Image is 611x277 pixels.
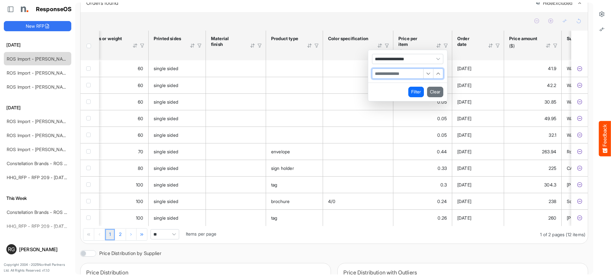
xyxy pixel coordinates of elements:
div: Go to next page [126,229,137,240]
div: Go to last page [137,229,147,240]
a: Page 2 of 2 Pages [115,229,126,240]
span: 0.24 [437,199,447,204]
td: checkbox [81,77,99,93]
td: checkbox [81,193,99,209]
span: single sided [154,199,178,204]
div: Filter Icon [552,43,558,48]
td: is template cell Column Header httpsnorthellcomontologiesmapping-rulesmanufacturinghassubstratefi... [206,176,266,193]
td: tag is template cell Column Header httpsnorthellcomontologiesmapping-rulesproducthasproducttype [266,176,323,193]
label: Price Distribution by Supplier [99,251,161,256]
td: checkbox [81,60,99,77]
td: 304.3 is template cell Column Header httpsnorthellcomontologiesmapping-rulesorderhasprice [504,176,562,193]
td: tag is template cell Column Header httpsnorthellcomontologiesmapping-rulesproducthasproducttype [266,209,323,226]
td: 60 is template cell Column Header httpsnorthellcomontologiesmapping-rulesmaterialhasmaterialthick... [54,127,149,143]
span: [DATE] [457,215,471,221]
div: Order date [457,36,480,47]
td: 22/05/2024 is template cell Column Header httpsnorthellcomontologiesmapping-rulesorderhasorderdate [452,93,504,110]
span: 0.26 [438,215,447,221]
a: ROS Import - [PERSON_NAME] - ROS 11 [7,133,89,138]
td: is template cell Column Header httpsnorthellcomontologiesmapping-rulesfeaturehascolourspecification [323,160,393,176]
span: single sided [154,165,178,171]
td: 100 is template cell Column Header httpsnorthellcomontologiesmapping-rulesmaterialhasmaterialthic... [54,193,149,209]
td: is template cell Column Header httpsnorthellcomontologiesmapping-rulesfeaturehascolourspecification [323,127,393,143]
td: 60 is template cell Column Header httpsnorthellcomontologiesmapping-rulesmaterialhasmaterialthick... [54,110,149,127]
div: Price Distribution with Outliers [343,268,582,277]
td: is template cell Column Header httpsnorthellcomontologiesmapping-rulesmanufacturinghassubstratefi... [206,93,266,110]
span: 4/0 [328,199,335,204]
td: is template cell Column Header httpsnorthellcomontologiesmapping-rulesmanufacturinghassubstratefi... [206,60,266,77]
span: 41.9 [548,66,556,71]
button: Exclude [576,132,583,138]
span: single sided [154,182,178,187]
span: 304.3 [544,182,556,187]
td: 0.05 is template cell Column Header price-per-item [393,127,452,143]
span: 0.05 [437,99,447,105]
td: is template cell Column Header httpsnorthellcomontologiesmapping-rulesmanufacturinghassubstratefi... [206,143,266,160]
div: Filter Icon [139,43,145,48]
a: ROS Import - [PERSON_NAME] - ROS 11 [7,119,89,124]
td: checkbox [81,127,99,143]
td: is template cell Column Header httpsnorthellcomontologiesmapping-rulesfeaturehascolourspecification [323,110,393,127]
button: Feedback [599,121,611,156]
td: is template cell Column Header httpsnorthellcomontologiesmapping-rulesproducthasproducttype [266,127,323,143]
td: single sided is template cell Column Header httpsnorthellcomontologiesmapping-rulesmanufacturingh... [149,209,206,226]
td: 0.26 is template cell Column Header price-per-item [393,209,452,226]
div: Product type [271,36,298,41]
td: 31964184-d6cd-4189-a253-9ad718485e58 is template cell Column Header [571,77,589,93]
span: Filter Operator [372,54,443,64]
td: 06/02/2024 is template cell Column Header httpsnorthellcomontologiesmapping-rulesorderhasorderdate [452,160,504,176]
td: 4/0 is template cell Column Header httpsnorthellcomontologiesmapping-rulesfeaturehascolourspecifi... [323,193,393,209]
button: Clear [427,87,443,97]
td: 80 is template cell Column Header httpsnorthellcomontologiesmapping-rulesmaterialhasmaterialthick... [54,160,149,176]
a: ROS Import - [PERSON_NAME] - ROS 11 [7,84,89,90]
span: 60 [138,99,143,105]
td: single sided is template cell Column Header httpsnorthellcomontologiesmapping-rulesmanufacturingh... [149,193,206,209]
td: 0.238 is template cell Column Header price-per-item [393,193,452,209]
div: Color specification [328,36,369,41]
td: a69becd9-9f58-4145-ace7-86af006cf01c is template cell Column Header [571,93,589,110]
span: single sided [154,99,178,105]
td: sign holder is template cell Column Header httpsnorthellcomontologiesmapping-rulesproducthasprodu... [266,160,323,176]
div: Price Distribution [86,268,325,277]
td: 0.05 is template cell Column Header price-per-item [393,93,452,110]
span: 42.2 [547,83,556,88]
button: Exclude [576,99,583,105]
td: checkbox [81,110,99,127]
span: 100 [136,199,143,204]
span: sign holder [271,165,294,171]
td: 97032083-5180-4fa8-8eb6-e4f4bb34e385 is template cell Column Header [571,193,589,209]
td: 32.1 is template cell Column Header httpsnorthellcomontologiesmapping-rulesorderhasprice [504,127,562,143]
td: 60 is template cell Column Header httpsnorthellcomontologiesmapping-rulesmaterialhasmaterialthick... [54,60,149,77]
button: New RFP [4,21,71,31]
td: envelope is template cell Column Header httpsnorthellcomontologiesmapping-rulesproducthasproducttype [266,143,323,160]
td: 225 is template cell Column Header httpsnorthellcomontologiesmapping-rulesorderhasprice [504,160,562,176]
td: checkbox [81,93,99,110]
img: Northell [18,3,30,16]
span: 0.05 [437,132,447,138]
td: is template cell Column Header httpsnorthellcomontologiesmapping-rulesmanufacturinghassubstratefi... [206,127,266,143]
input: Filter Value [372,69,423,78]
td: 30.85 is template cell Column Header httpsnorthellcomontologiesmapping-rulesorderhasprice [504,93,562,110]
td: 25/04/2024 is template cell Column Header httpsnorthellcomontologiesmapping-rulesorderhasorderdate [452,209,504,226]
a: HHG_RFP - RFP 209 - [DATE] - ROS TEST 3 (LITE) (1) (2) [7,175,124,180]
td: checkbox [81,209,99,226]
td: 49.95 is template cell Column Header httpsnorthellcomontologiesmapping-rulesorderhasprice [504,110,562,127]
td: 41.9 is template cell Column Header httpsnorthellcomontologiesmapping-rulesorderhasprice [504,60,562,77]
span: 260 [548,215,556,221]
span: tag [271,182,277,187]
span: 0.05 [437,116,447,121]
td: 381d5f08-1776-4fbb-9d72-b99d0a5ae8a1 is template cell Column Header [571,127,589,143]
td: 238 is template cell Column Header httpsnorthellcomontologiesmapping-rulesorderhasprice [504,193,562,209]
td: 47658446-e67a-40ed-ac25-9cad0f37914a is template cell Column Header [571,160,589,176]
span: [DATE] [457,116,471,121]
td: is template cell Column Header httpsnorthellcomontologiesmapping-rulesmanufacturinghassubstratefi... [206,209,266,226]
td: is template cell Column Header httpsnorthellcomontologiesmapping-rulesmanufacturinghassubstratefi... [206,193,266,209]
a: Page 1 of 2 Pages [105,229,115,240]
td: 12/02/2024 is template cell Column Header httpsnorthellcomontologiesmapping-rulesorderhasorderdate [452,110,504,127]
td: 17/05/2024 is template cell Column Header httpsnorthellcomontologiesmapping-rulesorderhasorderdate [452,176,504,193]
td: 70 is template cell Column Header httpsnorthellcomontologiesmapping-rulesmaterialhasmaterialthick... [54,143,149,160]
span: [DATE] [457,199,471,204]
span: 238 [549,199,556,204]
span: tag [271,215,277,221]
td: single sided is template cell Column Header httpsnorthellcomontologiesmapping-rulesmanufacturingh... [149,127,206,143]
